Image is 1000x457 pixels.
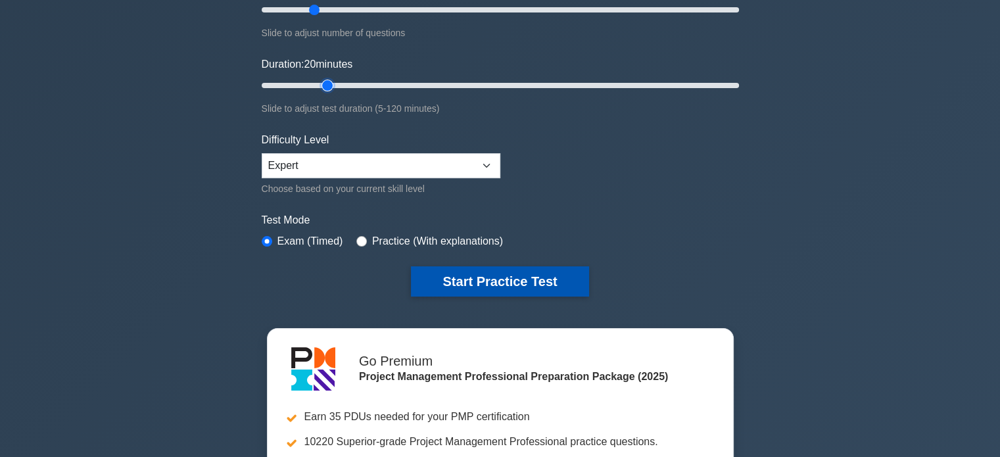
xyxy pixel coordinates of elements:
[262,25,739,41] div: Slide to adjust number of questions
[372,233,503,249] label: Practice (With explanations)
[411,266,588,297] button: Start Practice Test
[304,59,316,70] span: 20
[262,101,739,116] div: Slide to adjust test duration (5-120 minutes)
[262,57,353,72] label: Duration: minutes
[277,233,343,249] label: Exam (Timed)
[262,132,329,148] label: Difficulty Level
[262,212,739,228] label: Test Mode
[262,181,500,197] div: Choose based on your current skill level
